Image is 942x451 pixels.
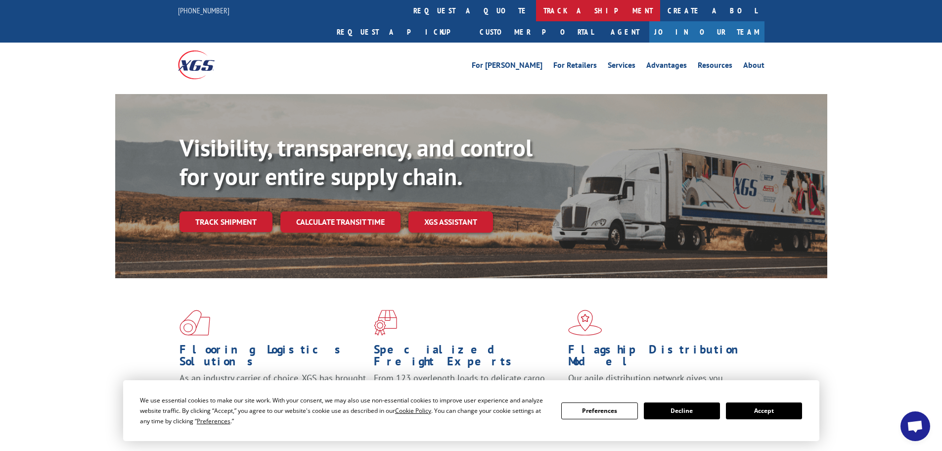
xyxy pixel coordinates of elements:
[472,61,542,72] a: For [PERSON_NAME]
[179,372,366,407] span: As an industry carrier of choice, XGS has brought innovation and dedication to flooring logistics...
[395,406,431,415] span: Cookie Policy
[553,61,597,72] a: For Retailers
[329,21,472,43] a: Request a pickup
[472,21,601,43] a: Customer Portal
[561,402,637,419] button: Preferences
[179,211,272,232] a: Track shipment
[374,310,397,336] img: xgs-icon-focused-on-flooring-red
[900,411,930,441] div: Open chat
[123,380,819,441] div: Cookie Consent Prompt
[140,395,549,426] div: We use essential cookies to make our site work. With your consent, we may also use non-essential ...
[646,61,687,72] a: Advantages
[568,310,602,336] img: xgs-icon-flagship-distribution-model-red
[601,21,649,43] a: Agent
[374,372,561,416] p: From 123 overlength loads to delicate cargo, our experienced staff knows the best way to move you...
[608,61,635,72] a: Services
[568,372,750,396] span: Our agile distribution network gives you nationwide inventory management on demand.
[179,132,533,192] b: Visibility, transparency, and control for your entire supply chain.
[179,344,366,372] h1: Flooring Logistics Solutions
[649,21,764,43] a: Join Our Team
[698,61,732,72] a: Resources
[644,402,720,419] button: Decline
[726,402,802,419] button: Accept
[178,5,229,15] a: [PHONE_NUMBER]
[568,344,755,372] h1: Flagship Distribution Model
[408,211,493,233] a: XGS ASSISTANT
[179,310,210,336] img: xgs-icon-total-supply-chain-intelligence-red
[280,211,401,233] a: Calculate transit time
[197,417,230,425] span: Preferences
[743,61,764,72] a: About
[374,344,561,372] h1: Specialized Freight Experts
